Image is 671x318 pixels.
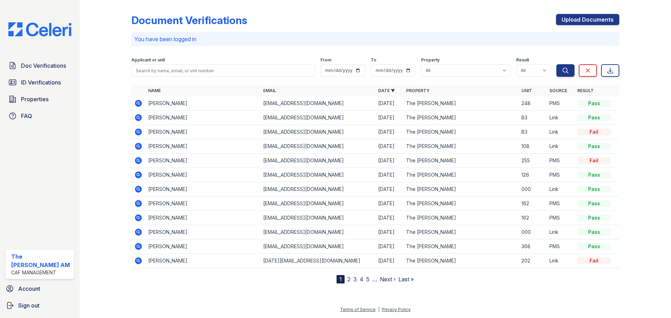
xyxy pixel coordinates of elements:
td: [EMAIL_ADDRESS][DOMAIN_NAME] [260,168,375,182]
td: The [PERSON_NAME] [403,197,518,211]
td: The [PERSON_NAME] [403,111,518,125]
div: Fail [577,157,611,164]
a: Account [3,282,77,296]
label: Property [421,57,440,63]
a: Property [406,88,430,93]
td: 255 [519,154,547,168]
div: | [378,307,380,312]
td: The [PERSON_NAME] [403,239,518,254]
div: Pass [577,200,611,207]
td: 368 [519,239,547,254]
div: Pass [577,100,611,107]
td: [PERSON_NAME] [145,225,260,239]
div: Pass [577,214,611,221]
td: The [PERSON_NAME] [403,168,518,182]
div: 1 [337,275,345,283]
div: Fail [577,128,611,135]
td: [EMAIL_ADDRESS][DOMAIN_NAME] [260,239,375,254]
td: Link [547,139,575,154]
label: Applicant or unit [131,57,165,63]
td: PMS [547,197,575,211]
div: The [PERSON_NAME] AM [11,252,71,269]
td: PMS [547,211,575,225]
td: [EMAIL_ADDRESS][DOMAIN_NAME] [260,197,375,211]
input: Search by name, email, or unit number [131,64,315,77]
span: Account [18,284,40,293]
div: Document Verifications [131,14,247,27]
label: To [371,57,376,63]
span: ID Verifications [21,78,61,87]
span: Sign out [18,301,39,310]
a: Result [577,88,594,93]
span: Doc Verifications [21,61,66,70]
td: Link [547,225,575,239]
a: Date ▼ [378,88,395,93]
a: 2 [347,276,351,283]
a: Name [148,88,161,93]
td: 162 [519,211,547,225]
iframe: chat widget [642,290,664,311]
td: 108 [519,139,547,154]
td: [DATE] [375,225,403,239]
td: Link [547,111,575,125]
td: [EMAIL_ADDRESS][DOMAIN_NAME] [260,111,375,125]
a: Sign out [3,298,77,312]
span: FAQ [21,112,32,120]
td: The [PERSON_NAME] [403,96,518,111]
a: 4 [360,276,363,283]
td: [DATE] [375,197,403,211]
div: Fail [577,257,611,264]
div: Pass [577,143,611,150]
td: [PERSON_NAME] [145,154,260,168]
td: 162 [519,197,547,211]
td: The [PERSON_NAME] [403,254,518,268]
td: [PERSON_NAME] [145,125,260,139]
td: [PERSON_NAME] [145,182,260,197]
a: ID Verifications [6,75,74,89]
div: Pass [577,114,611,121]
label: Result [516,57,529,63]
td: [DATE] [375,239,403,254]
td: The [PERSON_NAME] [403,225,518,239]
td: [EMAIL_ADDRESS][DOMAIN_NAME] [260,125,375,139]
td: 248 [519,96,547,111]
td: Link [547,254,575,268]
td: [PERSON_NAME] [145,111,260,125]
a: Terms of Service [340,307,376,312]
a: Unit [521,88,532,93]
td: [EMAIL_ADDRESS][DOMAIN_NAME] [260,154,375,168]
td: The [PERSON_NAME] [403,125,518,139]
a: Doc Verifications [6,59,74,73]
td: [PERSON_NAME] [145,139,260,154]
td: [PERSON_NAME] [145,197,260,211]
td: PMS [547,96,575,111]
td: 000 [519,225,547,239]
div: Pass [577,229,611,236]
td: The [PERSON_NAME] [403,154,518,168]
td: [EMAIL_ADDRESS][DOMAIN_NAME] [260,96,375,111]
a: Properties [6,92,74,106]
td: [EMAIL_ADDRESS][DOMAIN_NAME] [260,139,375,154]
div: CAF Management [11,269,71,276]
td: [PERSON_NAME] [145,211,260,225]
td: [DATE] [375,125,403,139]
div: Pass [577,243,611,250]
a: Next › [380,276,396,283]
td: Link [547,125,575,139]
a: Source [549,88,567,93]
td: [DATE] [375,111,403,125]
td: [PERSON_NAME] [145,254,260,268]
td: [PERSON_NAME] [145,96,260,111]
td: The [PERSON_NAME] [403,211,518,225]
a: 5 [366,276,369,283]
td: [DATE][EMAIL_ADDRESS][DOMAIN_NAME] [260,254,375,268]
span: … [372,275,377,283]
td: B3 [519,125,547,139]
p: You have been logged in [134,35,616,43]
label: From [320,57,331,63]
span: Properties [21,95,49,103]
td: [DATE] [375,182,403,197]
td: [DATE] [375,154,403,168]
td: PMS [547,154,575,168]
